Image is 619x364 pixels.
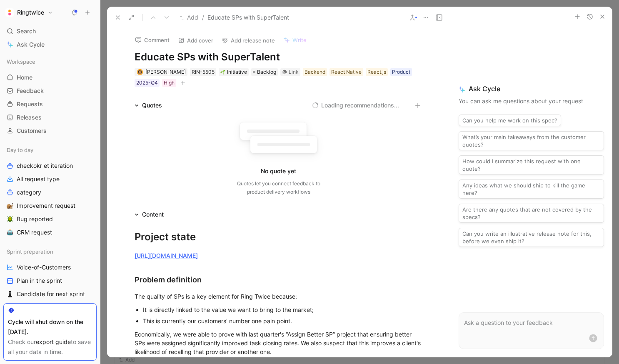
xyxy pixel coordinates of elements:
img: 🐌 [7,202,13,209]
h1: Ringtwice [17,9,44,16]
button: 🤖 [5,302,15,312]
a: Plan in the sprint [3,274,97,287]
p: You can ask me questions about your request [459,96,604,106]
div: This is currently our customers' number one pain point. [143,317,423,325]
span: Plan in the sprint [17,277,62,285]
button: Add cover [174,35,217,46]
div: 🌱Initiative [219,68,249,76]
div: Day to day [3,144,97,156]
div: 2025-Q4 [136,79,158,87]
span: Educate SPs with SuperTalent [207,12,289,22]
a: category [3,186,97,199]
button: Can you write an illustrative release note for this, before we even ship it? [459,228,604,247]
div: Economically, we were able to prove with last quarter's “Assign Better SP” project that ensuring ... [135,330,423,356]
div: Backlog [251,68,278,76]
div: Sprint preparationVoice-of-CustomersPlan in the sprint♟️Candidate for next sprint🤖Grooming [3,245,97,314]
a: Customers [3,125,97,137]
span: Customers [17,127,47,135]
a: checkokr et iteration [3,160,97,172]
span: Search [17,26,36,36]
span: Candidate for next sprint [17,290,85,298]
div: It is directly linked to the value we want to bring to the market; [143,305,423,314]
a: Voice-of-Customers [3,261,97,274]
button: Add [177,12,200,22]
span: CRM request [17,228,52,237]
a: 🤖Grooming [3,301,97,314]
a: All request type [3,173,97,185]
a: Releases [3,111,97,124]
div: Content [142,209,164,219]
div: Quotes [142,100,162,110]
img: Ringtwice [5,8,14,17]
button: What’s your main takeaways from the customer quotes? [459,131,604,150]
button: 🐌 [5,201,15,211]
button: 🤖 [5,227,15,237]
img: avatar [137,70,142,75]
span: Voice-of-Customers [17,263,71,272]
span: Backlog [257,68,276,76]
button: Can you help me work on this spec? [459,115,561,126]
a: [URL][DOMAIN_NAME] [135,252,198,259]
span: Feedback [17,87,44,95]
a: 🪲Bug reported [3,213,97,225]
div: Workspace [3,55,97,68]
div: The quality of SPs is a key element for Ring Twice because: [135,292,423,301]
span: / [202,12,204,22]
div: Cycle will shut down on the [DATE]. [8,317,92,337]
div: Content [131,209,167,219]
a: 🤖CRM request [3,226,97,239]
div: RIN-5505 [192,68,215,76]
button: 🪲 [5,214,15,224]
button: Write [280,34,310,46]
button: Add release note [218,35,279,46]
span: checkokr et iteration [17,162,73,170]
img: 🌱 [220,70,225,75]
span: Improvement request [17,202,75,210]
div: Link [289,68,299,76]
div: React.js [367,68,386,76]
span: Ask Cycle [459,84,604,94]
button: How could I summarize this request with one quote? [459,155,604,175]
div: Quotes let you connect feedback to product delivery workflows [237,180,320,196]
button: RingtwiceRingtwice [3,7,55,18]
div: Product [392,68,410,76]
div: Sprint preparation [3,245,97,258]
div: React Native [331,68,362,76]
div: Backend [305,68,325,76]
div: Day to daycheckokr et iterationAll request typecategory🐌Improvement request🪲Bug reported🤖CRM request [3,144,97,239]
button: Loading recommendations... [312,100,399,110]
span: Ask Cycle [17,40,45,50]
button: Any ideas what we should ship to kill the game here? [459,180,604,199]
div: Problem definition [135,274,423,285]
img: ♟️ [7,291,13,297]
a: Feedback [3,85,97,97]
a: 🐌Improvement request [3,199,97,212]
span: Day to day [7,146,33,154]
div: Initiative [220,68,247,76]
div: No quote yet [261,166,296,176]
div: Quotes [131,100,165,110]
button: Comment [131,34,173,46]
a: ♟️Candidate for next sprint [3,288,97,300]
span: [PERSON_NAME] [145,69,186,75]
a: Requests [3,98,97,110]
a: Home [3,71,97,84]
span: Releases [17,113,42,122]
div: High [164,79,175,87]
div: Search [3,25,97,37]
span: Workspace [7,57,35,66]
a: export guide [36,338,71,345]
img: 🤖 [7,229,13,236]
span: Home [17,73,32,82]
span: Write [292,36,307,44]
div: Check our to save all your data in time. [8,337,92,357]
h1: Educate SPs with SuperTalent [135,50,423,64]
div: Project state [135,229,423,244]
span: Requests [17,100,43,108]
span: All request type [17,175,60,183]
span: category [17,188,41,197]
span: Bug reported [17,215,53,223]
img: 🪲 [7,216,13,222]
a: Ask Cycle [3,38,97,51]
button: ♟️ [5,289,15,299]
